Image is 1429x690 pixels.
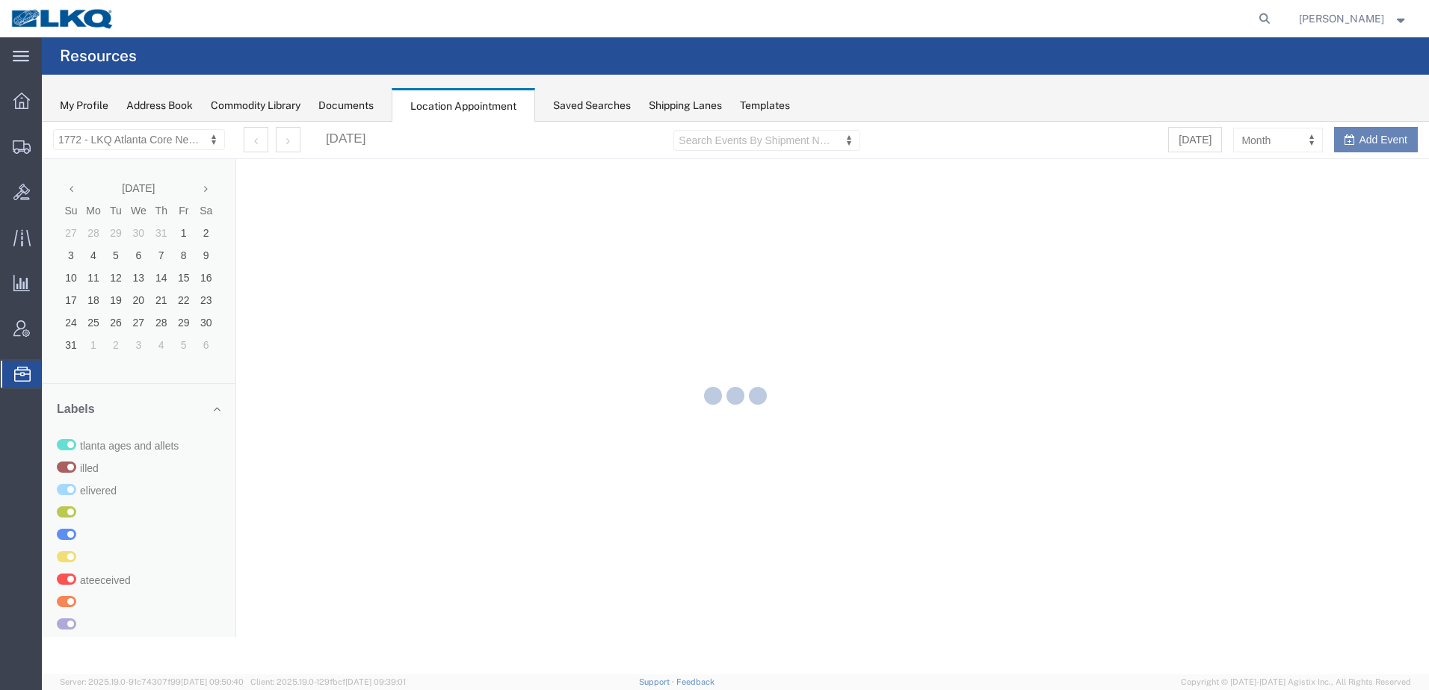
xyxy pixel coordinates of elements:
[639,677,676,686] a: Support
[318,98,374,114] div: Documents
[211,98,300,114] div: Commodity Library
[60,37,137,75] h4: Resources
[392,88,535,122] div: Location Appointment
[1299,10,1384,27] span: Brian Schmidt
[345,677,406,686] span: [DATE] 09:39:01
[60,677,244,686] span: Server: 2025.19.0-91c74307f99
[10,7,115,30] img: logo
[1298,10,1409,28] button: [PERSON_NAME]
[676,677,714,686] a: Feedback
[60,98,108,114] div: My Profile
[126,98,193,114] div: Address Book
[250,677,406,686] span: Client: 2025.19.0-129fbcf
[740,98,790,114] div: Templates
[181,677,244,686] span: [DATE] 09:50:40
[649,98,722,114] div: Shipping Lanes
[553,98,631,114] div: Saved Searches
[1181,676,1411,689] span: Copyright © [DATE]-[DATE] Agistix Inc., All Rights Reserved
